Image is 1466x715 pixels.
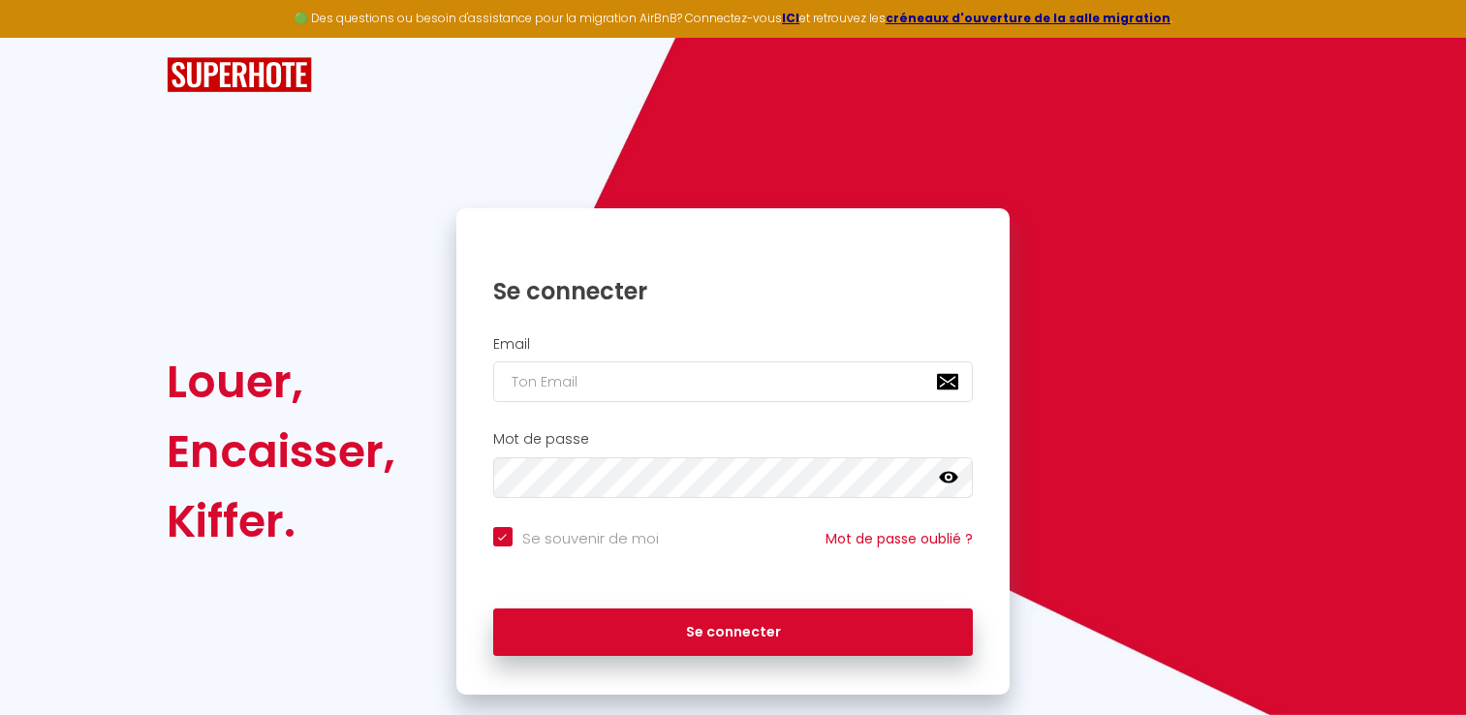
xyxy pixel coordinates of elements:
button: Se connecter [493,608,974,657]
h2: Email [493,336,974,353]
img: SuperHote logo [167,57,312,93]
div: Louer, [167,347,395,417]
div: Kiffer. [167,486,395,556]
h1: Se connecter [493,276,974,306]
a: créneaux d'ouverture de la salle migration [886,10,1170,26]
input: Ton Email [493,361,974,402]
h2: Mot de passe [493,431,974,448]
a: ICI [782,10,799,26]
div: Encaisser, [167,417,395,486]
a: Mot de passe oublié ? [826,529,973,548]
